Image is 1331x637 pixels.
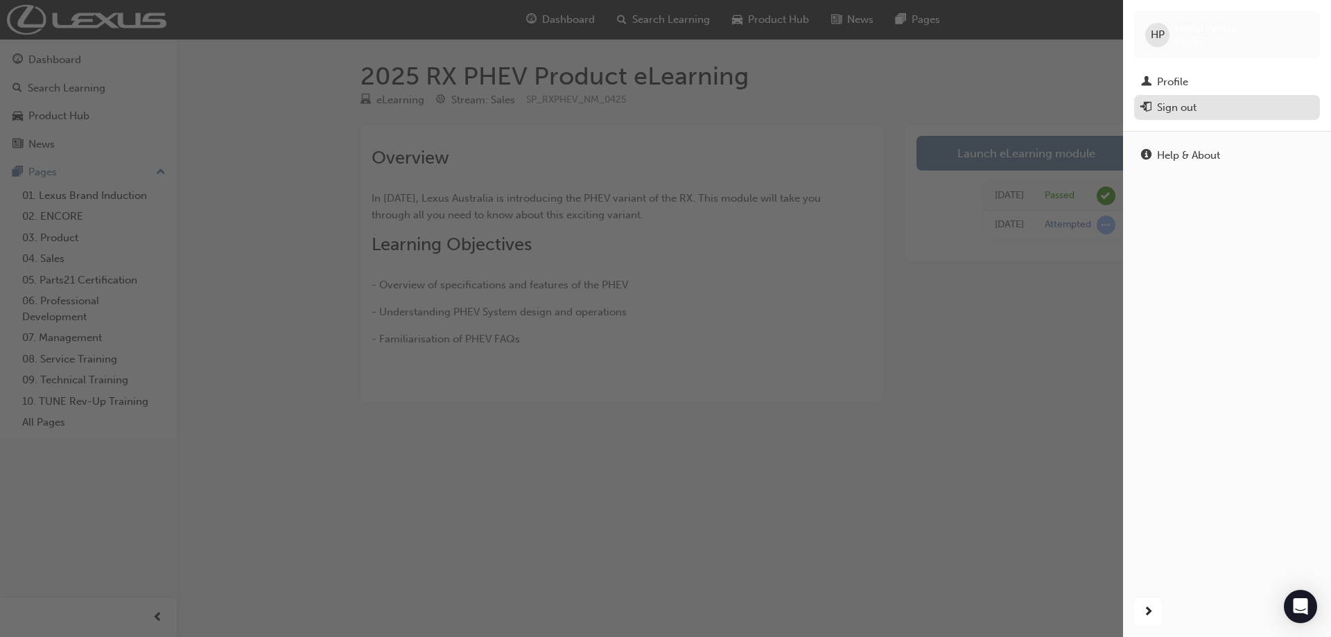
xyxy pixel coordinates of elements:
span: man-icon [1141,76,1151,89]
div: Sign out [1157,100,1197,116]
div: Profile [1157,74,1188,90]
div: Open Intercom Messenger [1284,590,1317,623]
span: next-icon [1143,604,1154,621]
a: Help & About [1134,143,1320,168]
span: exit-icon [1141,102,1151,114]
div: Help & About [1157,148,1220,164]
button: Sign out [1134,95,1320,121]
a: Profile [1134,69,1320,95]
span: 642347 [1175,35,1208,47]
span: info-icon [1141,150,1151,162]
span: HP [1151,27,1165,43]
span: Himal Perera [1175,22,1237,35]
